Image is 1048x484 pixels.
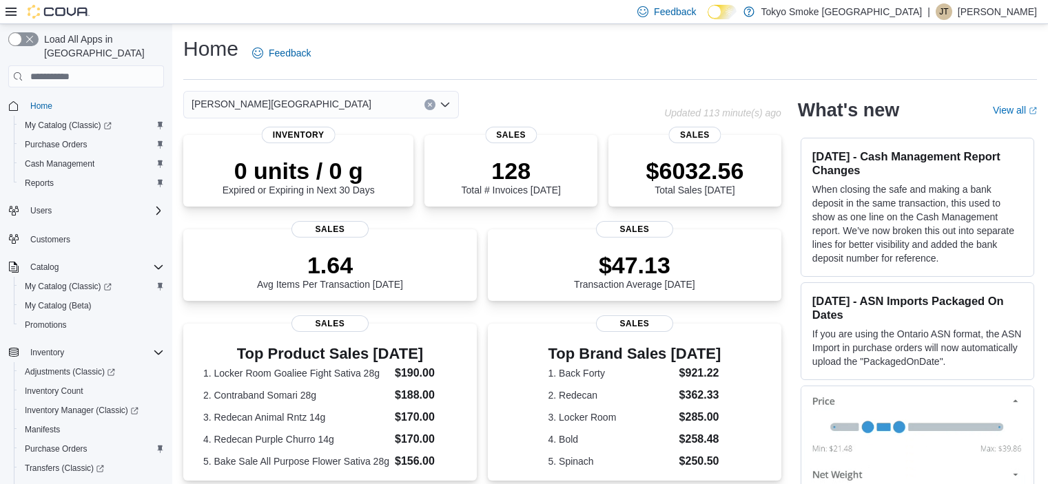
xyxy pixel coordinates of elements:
[19,278,117,295] a: My Catalog (Classic)
[3,96,169,116] button: Home
[424,99,435,110] button: Clear input
[708,19,708,20] span: Dark Mode
[3,229,169,249] button: Customers
[25,386,83,397] span: Inventory Count
[223,157,375,196] div: Expired or Expiring in Next 30 Days
[19,156,100,172] a: Cash Management
[14,420,169,439] button: Manifests
[30,101,52,112] span: Home
[395,431,457,448] dd: $170.00
[812,294,1023,322] h3: [DATE] - ASN Imports Packaged On Dates
[927,3,930,20] p: |
[395,387,457,403] dd: $188.00
[19,117,164,134] span: My Catalog (Classic)
[19,175,59,191] a: Reports
[679,387,721,403] dd: $362.33
[19,460,110,476] a: Transfers (Classic)
[654,5,696,19] span: Feedback
[25,259,64,275] button: Catalog
[25,120,112,131] span: My Catalog (Classic)
[3,257,169,277] button: Catalog
[939,3,948,20] span: JT
[679,409,721,425] dd: $285.00
[19,136,93,153] a: Purchase Orders
[14,116,169,135] a: My Catalog (Classic)
[679,365,721,381] dd: $921.22
[993,105,1037,116] a: View allExternal link
[25,178,54,189] span: Reports
[395,365,457,381] dd: $190.00
[291,315,369,332] span: Sales
[14,277,169,296] a: My Catalog (Classic)
[262,127,336,143] span: Inventory
[19,383,89,399] a: Inventory Count
[679,431,721,448] dd: $258.48
[485,127,537,143] span: Sales
[25,281,112,292] span: My Catalog (Classic)
[19,317,72,333] a: Promotions
[14,154,169,173] button: Cash Management
[3,343,169,362] button: Inventory
[203,388,389,402] dt: 2. Contraband Somari 28g
[798,99,899,121] h2: What's new
[203,346,457,362] h3: Top Product Sales [DATE]
[548,346,721,362] h3: Top Brand Sales [DATE]
[812,182,1023,265] p: When closing the safe and making a bank deposit in the same transaction, this used to show as one...
[25,259,164,275] span: Catalog
[25,443,88,454] span: Purchase Orders
[14,401,169,420] a: Inventory Manager (Classic)
[30,234,70,245] span: Customers
[461,157,560,196] div: Total # Invoices [DATE]
[203,454,389,468] dt: 5. Bake Sale All Purpose Flower Sativa 28g
[269,46,311,60] span: Feedback
[25,463,104,474] span: Transfers (Classic)
[958,3,1037,20] p: [PERSON_NAME]
[461,157,560,185] p: 128
[646,157,744,185] p: $6032.56
[30,205,52,216] span: Users
[548,432,674,446] dt: 4. Bold
[14,439,169,459] button: Purchase Orders
[291,221,369,238] span: Sales
[19,117,117,134] a: My Catalog (Classic)
[19,136,164,153] span: Purchase Orders
[19,383,164,399] span: Inventory Count
[664,107,781,118] p: Updated 113 minute(s) ago
[25,98,58,114] a: Home
[19,278,164,295] span: My Catalog (Classic)
[19,421,65,438] a: Manifests
[14,296,169,315] button: My Catalog (Beta)
[19,441,93,457] a: Purchase Orders
[203,410,389,424] dt: 3. Redecan Animal Rntz 14g
[14,173,169,193] button: Reports
[25,202,164,219] span: Users
[761,3,923,20] p: Tokyo Smoke [GEOGRAPHIC_DATA]
[548,366,674,380] dt: 1. Back Forty
[14,459,169,478] a: Transfers (Classic)
[25,405,138,416] span: Inventory Manager (Classic)
[203,366,389,380] dt: 1. Locker Room Goaliee Fight Sativa 28g
[1029,107,1037,115] svg: External link
[25,424,60,435] span: Manifests
[25,344,164,361] span: Inventory
[936,3,952,20] div: Julie Thorkelson
[257,251,403,290] div: Avg Items Per Transaction [DATE]
[19,364,164,380] span: Adjustments (Classic)
[30,347,64,358] span: Inventory
[574,251,695,290] div: Transaction Average [DATE]
[19,297,97,314] a: My Catalog (Beta)
[679,453,721,470] dd: $250.50
[25,366,115,377] span: Adjustments (Classic)
[19,297,164,314] span: My Catalog (Beta)
[646,157,744,196] div: Total Sales [DATE]
[14,135,169,154] button: Purchase Orders
[19,364,121,380] a: Adjustments (Classic)
[257,251,403,279] p: 1.64
[596,315,673,332] span: Sales
[25,158,94,169] span: Cash Management
[14,362,169,381] a: Adjustments (Classic)
[19,402,144,419] a: Inventory Manager (Classic)
[19,175,164,191] span: Reports
[19,421,164,438] span: Manifests
[25,344,70,361] button: Inventory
